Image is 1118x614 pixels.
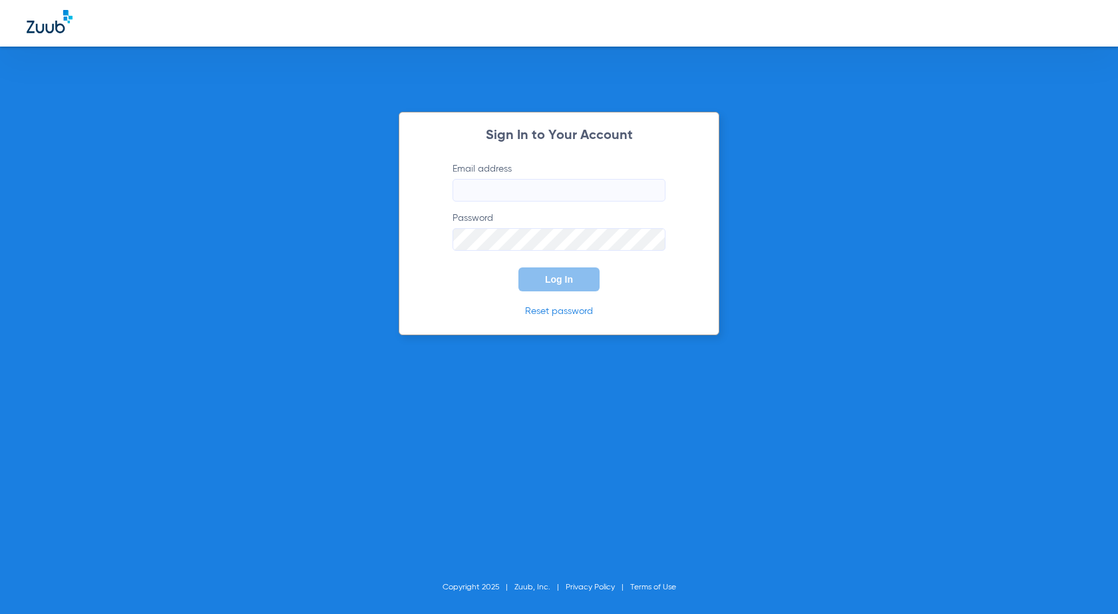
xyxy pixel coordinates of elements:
[566,583,615,591] a: Privacy Policy
[545,274,573,285] span: Log In
[525,307,593,316] a: Reset password
[453,228,665,251] input: Password
[453,179,665,202] input: Email address
[453,162,665,202] label: Email address
[518,267,600,291] button: Log In
[453,212,665,251] label: Password
[433,129,685,142] h2: Sign In to Your Account
[443,581,514,594] li: Copyright 2025
[27,10,73,33] img: Zuub Logo
[630,583,676,591] a: Terms of Use
[514,581,566,594] li: Zuub, Inc.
